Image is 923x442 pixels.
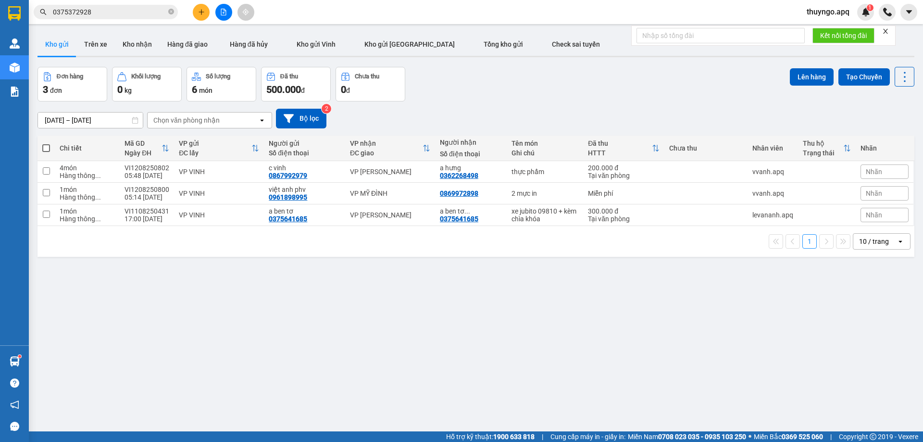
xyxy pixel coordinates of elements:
div: Nhân viên [752,144,793,152]
div: Tại văn phòng [588,172,660,179]
span: message [10,422,19,431]
div: VP VINH [179,189,259,197]
span: close-circle [168,9,174,14]
div: VI1108250431 [125,207,169,215]
div: Chưa thu [355,73,379,80]
th: Toggle SortBy [174,136,264,161]
span: | [830,431,832,442]
div: VI1208250800 [125,186,169,193]
div: c vinh [269,164,340,172]
div: VP VINH [179,168,259,176]
strong: 1900 633 818 [493,433,535,441]
div: Người nhận [440,139,502,146]
span: Tổng kho gửi [484,40,523,48]
th: Toggle SortBy [583,136,664,161]
div: 0961898995 [269,193,307,201]
div: HTTT [588,149,652,157]
div: 17:00 [DATE] [125,215,169,223]
div: việt anh phv [269,186,340,193]
div: VP VINH [179,211,259,219]
div: a ben tơ 0982598204 [440,207,502,215]
input: Select a date range. [38,113,143,128]
span: món [199,87,212,94]
div: Trạng thái [803,149,843,157]
div: VP nhận [350,139,423,147]
span: close-circle [168,8,174,17]
div: Tại văn phòng [588,215,660,223]
span: caret-down [905,8,913,16]
span: Miền Bắc [754,431,823,442]
button: 1 [802,234,817,249]
div: ĐC lấy [179,149,251,157]
svg: open [897,238,904,245]
span: 6 [192,84,197,95]
div: 05:14 [DATE] [125,193,169,201]
span: 0 [341,84,346,95]
span: aim [242,9,249,15]
div: VP gửi [179,139,251,147]
span: search [40,9,47,15]
div: Đơn hàng [57,73,83,80]
span: Nhãn [866,168,882,176]
button: aim [237,4,254,21]
span: question-circle [10,379,19,388]
img: logo-vxr [8,6,21,21]
svg: open [258,116,266,124]
div: 200.000 đ [588,164,660,172]
span: Nhãn [866,211,882,219]
div: Chi tiết [60,144,115,152]
th: Toggle SortBy [120,136,174,161]
div: 0375641685 [440,215,478,223]
strong: 0369 525 060 [782,433,823,441]
div: ĐC giao [350,149,423,157]
img: warehouse-icon [10,356,20,366]
span: Nhãn [866,189,882,197]
span: Cung cấp máy in - giấy in: [550,431,625,442]
div: Ngày ĐH [125,149,162,157]
span: Kho gửi [GEOGRAPHIC_DATA] [364,40,455,48]
span: đơn [50,87,62,94]
span: Hỗ trợ kỹ thuật: [446,431,535,442]
div: Hàng thông thường [60,193,115,201]
span: thuyngo.apq [799,6,857,18]
div: VI1208250802 [125,164,169,172]
span: ... [95,193,101,201]
div: VP MỸ ĐÌNH [350,189,430,197]
div: Nhãn [861,144,909,152]
span: 500.000 [266,84,301,95]
span: ... [95,172,101,179]
div: Chưa thu [669,144,743,152]
div: 300.000 đ [588,207,660,215]
img: warehouse-icon [10,63,20,73]
div: Khối lượng [131,73,161,80]
span: 3 [43,84,48,95]
div: a hưng [440,164,502,172]
span: Kho gửi Vinh [297,40,336,48]
div: levananh.apq [752,211,793,219]
div: vvanh.apq [752,189,793,197]
img: phone-icon [883,8,892,16]
button: caret-down [900,4,917,21]
div: Đã thu [588,139,652,147]
button: Hàng đã giao [160,33,215,56]
button: Đã thu500.000đ [261,67,331,101]
div: Mã GD [125,139,162,147]
button: Chưa thu0đ [336,67,405,101]
span: đ [301,87,305,94]
div: Số điện thoại [269,149,340,157]
div: 0869972898 [440,189,478,197]
span: 1 [868,4,872,11]
button: file-add [215,4,232,21]
img: solution-icon [10,87,20,97]
button: Bộ lọc [276,109,326,128]
span: 0 [117,84,123,95]
button: plus [193,4,210,21]
div: Ghi chú [511,149,578,157]
span: | [542,431,543,442]
div: 1 món [60,186,115,193]
div: Số lượng [206,73,230,80]
div: xe jubito 09810 + kèm chìa khóa [511,207,578,223]
span: close [882,28,889,35]
span: ... [95,215,101,223]
button: Kho nhận [115,33,160,56]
